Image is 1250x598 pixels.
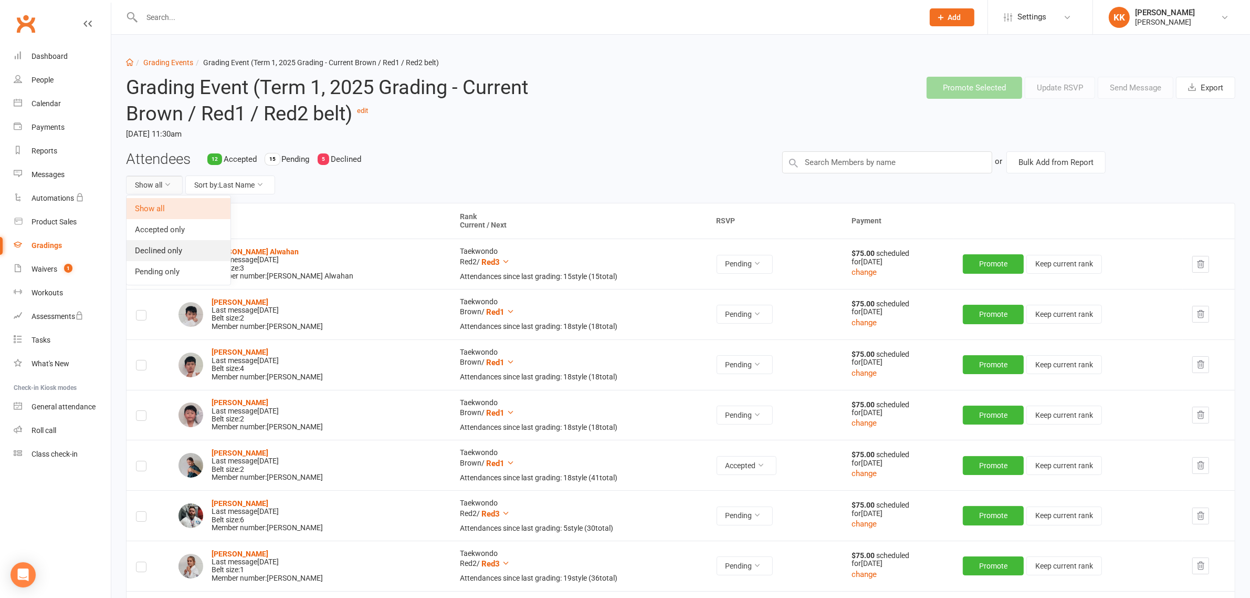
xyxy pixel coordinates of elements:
span: Red1 [486,307,505,317]
button: Red3 [481,558,510,570]
a: Reports [14,139,111,163]
button: Keep current rank [1026,355,1102,374]
div: Attendances since last grading: 19 style ( 36 total) [460,574,697,582]
a: Waivers 1 [14,257,111,281]
div: Attendances since last grading: 15 style ( 15 total) [460,273,697,281]
span: Red3 [481,559,500,569]
button: change [852,316,877,329]
div: Workouts [31,288,63,297]
div: scheduled for [DATE] [852,451,944,467]
div: Last message [DATE] [212,457,323,465]
button: Pending [717,355,773,374]
div: Last message [DATE] [212,558,323,566]
div: scheduled for [DATE] [852,300,944,316]
div: 12 [207,153,222,165]
div: Last message [DATE] [212,508,323,515]
a: Pending only [127,261,230,282]
div: Assessments [31,312,83,321]
div: 5 [318,153,329,165]
div: Belt size: 4 Member number: [PERSON_NAME] [212,348,323,381]
button: change [852,417,877,429]
h2: Grading Event (Term 1, 2025 Grading - Current Brown / Red1 / Red2 belt) [126,77,579,125]
div: Attendances since last grading: 5 style ( 30 total) [460,524,697,532]
a: Assessments [14,305,111,328]
a: Class kiosk mode [14,442,111,466]
div: Dashboard [31,52,68,60]
div: Last message [DATE] [212,357,323,365]
input: Search... [139,10,916,25]
a: Declined only [127,240,230,261]
button: Pending [717,556,773,575]
span: Red1 [486,358,505,367]
strong: [PERSON_NAME] [212,550,268,558]
button: change [852,367,877,379]
td: Taekwondo Brown / [450,390,707,440]
div: Last message [DATE] [212,407,323,415]
button: Red1 [486,457,514,470]
div: [PERSON_NAME] [1135,8,1195,17]
a: Show all [127,198,230,219]
button: Promote [963,254,1024,273]
div: Belt size: 2 Member number: [PERSON_NAME] [212,298,323,331]
div: Attendances since last grading: 18 style ( 41 total) [460,474,697,482]
div: scheduled for [DATE] [852,552,944,568]
span: 1 [64,264,72,273]
a: Calendar [14,92,111,116]
button: Pending [717,406,773,425]
button: change [852,518,877,530]
input: Search Members by name [782,151,992,173]
div: Last message [DATE] [212,306,323,314]
div: Product Sales [31,218,77,226]
div: scheduled for [DATE] [852,501,944,518]
button: Show all [126,176,183,194]
div: Belt size: 2 Member number: [PERSON_NAME] [212,399,323,431]
button: Keep current rank [1026,556,1102,575]
a: Automations [14,187,111,210]
button: Add [930,8,974,26]
div: Belt size: 2 Member number: [PERSON_NAME] [212,449,323,482]
span: Settings [1017,5,1046,29]
button: Export [1176,77,1235,99]
strong: $75.00 [852,501,876,509]
div: 15 [265,153,280,165]
strong: $75.00 [852,400,876,409]
th: Rank Current / Next [450,203,707,239]
span: Red3 [481,509,500,519]
div: Automations [31,194,74,202]
div: Attendances since last grading: 18 style ( 18 total) [460,424,697,431]
a: People [14,68,111,92]
button: Keep current rank [1026,255,1102,274]
a: [PERSON_NAME] Alwahan [212,248,299,256]
button: Red1 [486,356,514,369]
div: Reports [31,147,57,155]
span: Red1 [486,408,505,418]
div: Waivers [31,265,57,273]
a: [PERSON_NAME] [212,449,268,457]
strong: $75.00 [852,350,876,358]
div: Attendances since last grading: 18 style ( 18 total) [460,323,697,331]
div: KK [1109,7,1130,28]
div: Belt size: 3 Member number: [PERSON_NAME] Alwahan [212,248,353,281]
button: Red3 [481,508,510,520]
span: Red1 [486,459,505,468]
a: Dashboard [14,45,111,68]
a: Payments [14,116,111,139]
button: Pending [717,255,773,274]
th: Payment [842,203,1235,239]
a: Clubworx [13,11,39,37]
button: Keep current rank [1026,456,1102,475]
strong: $75.00 [852,551,876,560]
div: Open Intercom Messenger [10,562,36,587]
button: Red1 [486,306,514,318]
div: scheduled for [DATE] [852,350,944,367]
td: Taekwondo Brown / [450,440,707,490]
button: Promote [963,355,1024,374]
button: Pending [717,305,773,324]
a: Accepted only [127,219,230,240]
strong: [PERSON_NAME] [212,348,268,356]
div: Attendances since last grading: 18 style ( 18 total) [460,373,697,381]
button: Promote [963,305,1024,324]
div: Belt size: 1 Member number: [PERSON_NAME] [212,550,323,583]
